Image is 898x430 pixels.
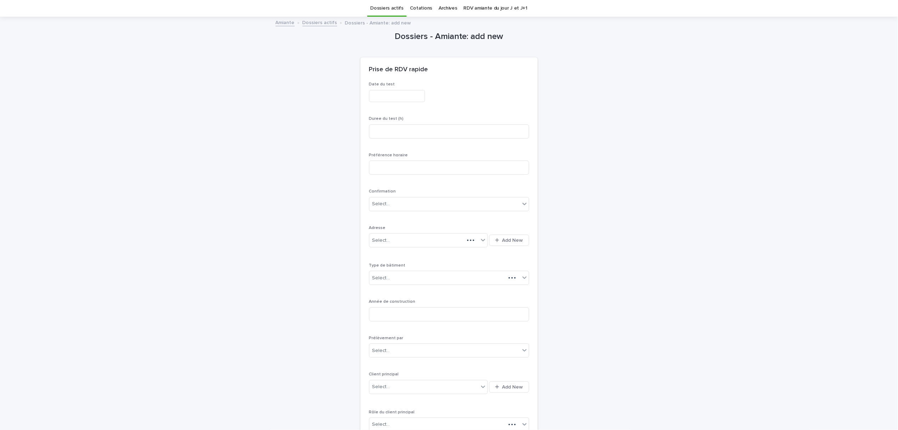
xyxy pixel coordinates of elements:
[372,274,390,282] div: Select...
[369,117,404,121] span: Duree du test (h)
[369,189,396,194] span: Confirmation
[369,153,408,157] span: Préférence horaire
[369,300,416,304] span: Année de construction
[372,237,390,244] div: Select...
[369,410,415,414] span: Rôle du client principal
[372,347,390,354] div: Select...
[369,372,399,376] span: Client principal
[345,18,411,26] p: Dossiers - Amiante: add new
[369,263,406,268] span: Type de bâtiment
[303,18,337,26] a: Dossiers actifs
[372,200,390,208] div: Select...
[489,235,529,246] button: Add New
[369,82,395,86] span: Date du test
[369,66,428,74] h2: Prise de RDV rapide
[372,383,390,391] div: Select...
[372,421,390,428] div: Select...
[369,226,386,230] span: Adresse
[369,336,403,340] span: Prélèvement par
[502,238,523,243] span: Add New
[361,32,538,42] h1: Dossiers - Amiante: add new
[276,18,295,26] a: Amiante
[502,385,523,390] span: Add New
[489,381,529,393] button: Add New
